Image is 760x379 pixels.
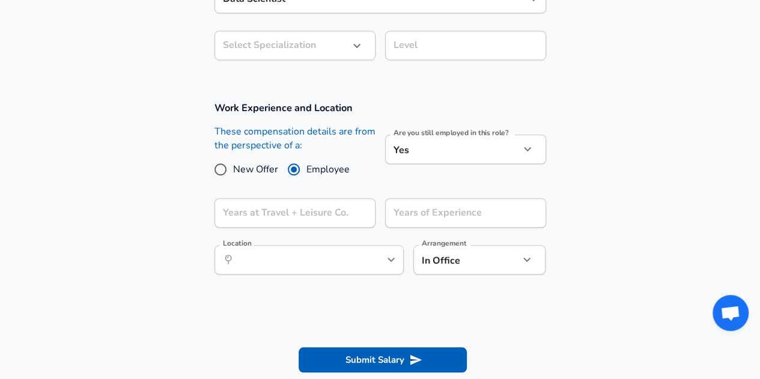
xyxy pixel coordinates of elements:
[223,240,251,247] label: Location
[713,295,749,331] div: Open chat
[391,36,541,55] input: L3
[233,162,278,177] span: New Offer
[299,347,467,372] button: Submit Salary
[306,162,350,177] span: Employee
[385,198,520,228] input: 7
[214,101,546,115] h3: Work Experience and Location
[385,135,520,164] div: Yes
[394,129,508,136] label: Are you still employed in this role?
[214,198,349,228] input: 0
[413,245,502,274] div: In Office
[383,251,400,268] button: Open
[422,240,466,247] label: Arrangement
[214,125,375,153] label: These compensation details are from the perspective of a:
